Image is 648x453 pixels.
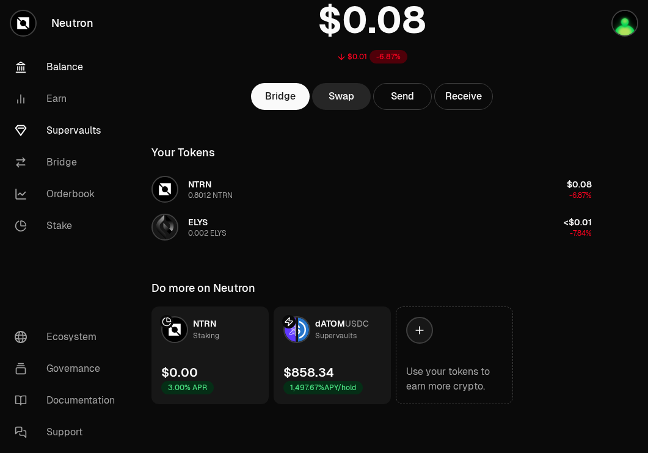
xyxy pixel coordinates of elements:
[396,306,513,404] a: Use your tokens to earn more crypto.
[5,83,132,115] a: Earn
[373,83,432,110] button: Send
[345,318,369,329] span: USDC
[285,317,296,342] img: dATOM Logo
[5,321,132,353] a: Ecosystem
[151,306,269,404] a: NTRN LogoNTRNStaking$0.003.00% APR
[161,381,214,394] div: 3.00% APR
[188,228,227,238] div: 0.002 ELYS
[153,215,177,239] img: ELYS Logo
[570,228,592,238] span: -7.84%
[348,52,367,62] div: $0.01
[283,364,334,381] div: $858.34
[161,364,198,381] div: $0.00
[5,210,132,242] a: Stake
[312,83,371,110] a: Swap
[434,83,493,110] button: Receive
[5,385,132,416] a: Documentation
[5,147,132,178] a: Bridge
[188,217,208,228] span: ELYS
[193,318,216,329] span: NTRN
[5,51,132,83] a: Balance
[406,364,503,394] div: Use your tokens to earn more crypto.
[193,330,219,342] div: Staking
[564,217,592,228] span: <$0.01
[251,83,310,110] a: Bridge
[5,115,132,147] a: Supervaults
[274,306,391,404] a: dATOM LogoUSDC LogodATOMUSDCSupervaults$858.341,497.67%APY/hold
[162,317,187,342] img: NTRN Logo
[153,177,177,201] img: NTRN Logo
[144,171,599,208] button: NTRN LogoNTRN0.8012 NTRN$0.08-6.87%
[298,317,309,342] img: USDC Logo
[567,179,592,190] span: $0.08
[315,330,357,342] div: Supervaults
[144,209,599,245] button: ELYS LogoELYS0.002 ELYS<$0.01-7.84%
[315,318,345,329] span: dATOM
[370,50,407,63] div: -6.87%
[151,144,215,161] div: Your Tokens
[613,11,637,35] img: Atom Staking
[283,381,363,394] div: 1,497.67% APY/hold
[5,416,132,448] a: Support
[188,179,211,190] span: NTRN
[5,178,132,210] a: Orderbook
[188,190,233,200] div: 0.8012 NTRN
[569,190,592,200] span: -6.87%
[151,280,255,297] div: Do more on Neutron
[5,353,132,385] a: Governance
